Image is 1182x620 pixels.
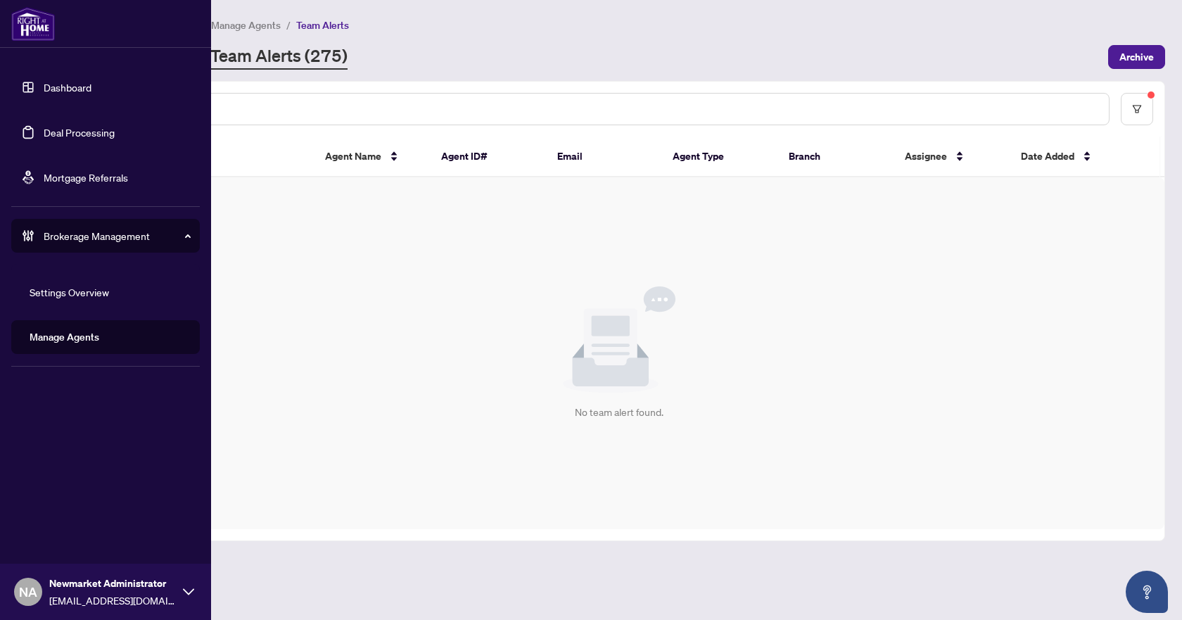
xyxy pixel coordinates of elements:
li: / [286,17,291,33]
a: Team Alerts (275) [210,44,348,70]
th: Agent Name [314,137,430,177]
th: Agent ID# [430,137,546,177]
span: Assignee [905,148,947,164]
span: Archive [1119,46,1154,68]
span: Team Alerts [296,19,349,32]
img: logo [11,7,55,41]
span: filter [1132,104,1142,114]
span: Agent Name [325,148,381,164]
button: Open asap [1126,571,1168,613]
a: Dashboard [44,81,91,94]
span: Date Added [1021,148,1074,164]
span: NA [19,582,37,602]
button: Archive [1108,45,1165,69]
span: Newmarket Administrator [49,576,176,591]
a: Mortgage Referrals [44,171,128,184]
a: Settings Overview [30,286,109,298]
a: Deal Processing [44,126,115,139]
th: Date Added [1010,137,1149,177]
img: Null State Icon [563,286,675,393]
th: Branch [777,137,894,177]
span: [EMAIL_ADDRESS][DOMAIN_NAME] [49,593,176,608]
span: Manage Agents [211,19,281,32]
div: No team alert found. [575,405,663,420]
button: filter [1121,93,1153,125]
th: Assignee [894,137,1010,177]
a: Manage Agents [30,331,99,343]
th: Summary [120,137,314,177]
th: Email [546,137,662,177]
span: Brokerage Management [44,228,190,243]
th: Agent Type [661,137,777,177]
